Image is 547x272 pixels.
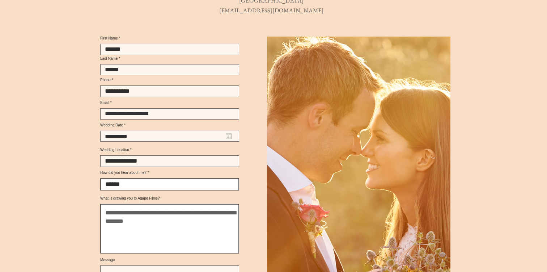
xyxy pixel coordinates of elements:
label: Email [100,101,239,105]
label: Wedding Date [100,124,239,127]
label: Last Name [100,57,239,60]
a: [EMAIL_ADDRESS][DOMAIN_NAME] [219,7,324,14]
label: Phone [100,78,239,82]
button: Open calendar [226,133,232,139]
label: Message [100,258,239,262]
label: What is drawing you to Agápe Films? [100,197,239,200]
label: How did you hear about me? [100,171,239,175]
label: First Name [100,37,239,40]
label: Wedding Location [100,148,239,152]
